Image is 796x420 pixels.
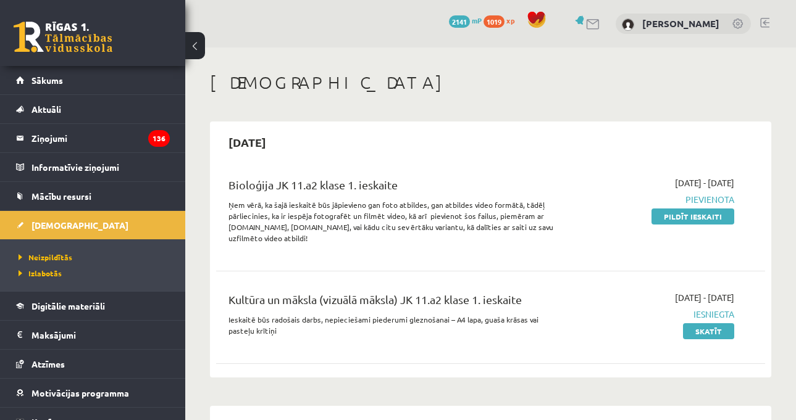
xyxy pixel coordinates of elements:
[506,15,514,25] span: xp
[228,314,559,336] p: Ieskaitē būs radošais darbs, nepieciešami piederumi gleznošanai – A4 lapa, guaša krāsas vai paste...
[16,95,170,123] a: Aktuāli
[228,291,559,314] div: Kultūra un māksla (vizuālā māksla) JK 11.a2 klase 1. ieskaite
[16,350,170,378] a: Atzīmes
[675,176,734,189] span: [DATE] - [DATE]
[449,15,482,25] a: 2141 mP
[622,19,634,31] img: Viktorija Tokareva
[484,15,521,25] a: 1019 xp
[19,268,173,279] a: Izlabotās
[31,104,61,115] span: Aktuāli
[216,128,279,157] h2: [DATE]
[228,199,559,244] p: Ņem vērā, ka šajā ieskaitē būs jāpievieno gan foto atbildes, gan atbildes video formātā, tādēļ pā...
[642,17,719,30] a: [PERSON_NAME]
[16,379,170,407] a: Motivācijas programma
[31,387,129,398] span: Motivācijas programma
[14,22,112,52] a: Rīgas 1. Tālmācības vidusskola
[148,130,170,147] i: 136
[578,193,734,206] span: Pievienota
[578,308,734,321] span: Iesniegta
[31,75,63,86] span: Sākums
[16,182,170,210] a: Mācību resursi
[16,124,170,152] a: Ziņojumi136
[19,252,173,263] a: Neizpildītās
[31,300,105,311] span: Digitālie materiāli
[31,153,170,181] legend: Informatīvie ziņojumi
[16,292,170,320] a: Digitālie materiāli
[31,321,170,349] legend: Maksājumi
[16,211,170,239] a: [DEMOGRAPHIC_DATA]
[228,176,559,199] div: Bioloģija JK 11.a2 klase 1. ieskaite
[651,208,734,224] a: Pildīt ieskaiti
[19,268,62,278] span: Izlabotās
[31,124,170,152] legend: Ziņojumi
[19,252,72,262] span: Neizpildītās
[484,15,505,28] span: 1019
[31,191,91,202] span: Mācību resursi
[472,15,482,25] span: mP
[16,66,170,94] a: Sākums
[210,72,771,93] h1: [DEMOGRAPHIC_DATA]
[16,153,170,181] a: Informatīvie ziņojumi
[31,358,65,369] span: Atzīmes
[16,321,170,349] a: Maksājumi
[449,15,470,28] span: 2141
[675,291,734,304] span: [DATE] - [DATE]
[31,220,128,231] span: [DEMOGRAPHIC_DATA]
[683,323,734,339] a: Skatīt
